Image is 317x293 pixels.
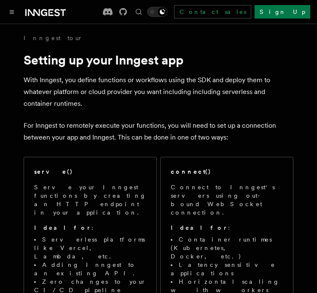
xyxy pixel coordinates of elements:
li: Adding Inngest to an existing API. [34,261,146,277]
li: Latency sensitive applications [171,261,283,277]
button: Toggle dark mode [147,7,167,17]
p: : [171,223,283,232]
h2: connect() [171,167,211,176]
strong: Ideal for [171,224,228,231]
h1: Setting up your Inngest app [24,52,293,67]
li: Serverless platforms like Vercel, Lambda, etc. [34,235,146,261]
h2: serve() [34,167,73,176]
p: Serve your Inngest functions by creating an HTTP endpoint in your application. [34,183,146,217]
p: For Inngest to remotely execute your functions, you will need to set up a connection between your... [24,120,293,143]
a: Inngest tour [24,34,83,42]
p: : [34,223,146,232]
a: Sign Up [255,5,310,19]
li: Container runtimes (Kubernetes, Docker, etc.) [171,235,283,261]
a: Contact sales [174,5,251,19]
button: Toggle navigation [7,7,17,17]
button: Find something... [134,7,144,17]
p: Connect to Inngest's servers using out-bound WebSocket connection. [171,183,283,217]
strong: Ideal for [34,224,91,231]
p: With Inngest, you define functions or workflows using the SDK and deploy them to whatever platfor... [24,74,293,110]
